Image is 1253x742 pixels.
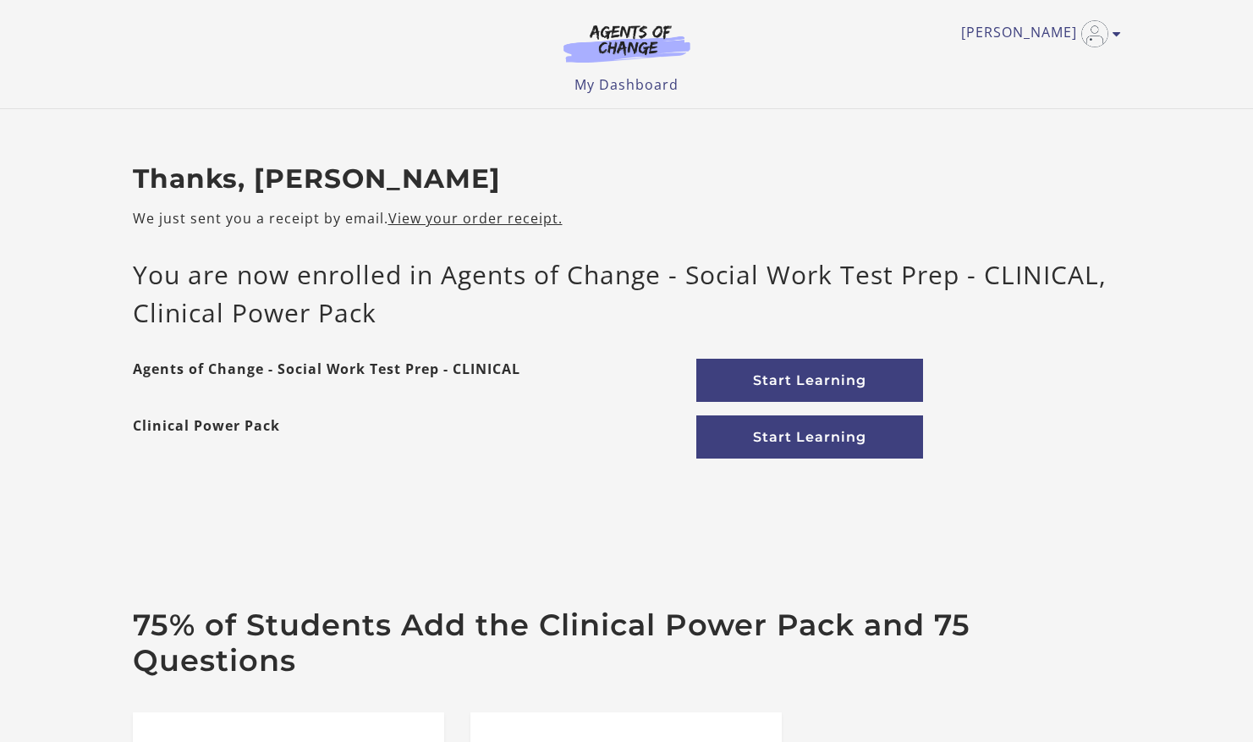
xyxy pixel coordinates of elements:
[133,208,1121,228] p: We just sent you a receipt by email.
[133,607,1121,679] h2: 75% of Students Add the Clinical Power Pack and 75 Questions
[696,359,923,402] a: Start Learning
[574,75,679,94] a: My Dashboard
[696,415,923,459] a: Start Learning
[133,163,1121,195] h2: Thanks, [PERSON_NAME]
[133,359,520,402] strong: Agents of Change - Social Work Test Prep - CLINICAL
[546,24,708,63] img: Agents of Change Logo
[133,415,280,459] strong: Clinical Power Pack
[388,209,563,228] a: View your order receipt.
[133,256,1121,332] p: You are now enrolled in Agents of Change - Social Work Test Prep - CLINICAL, Clinical Power Pack
[961,20,1113,47] a: Toggle menu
